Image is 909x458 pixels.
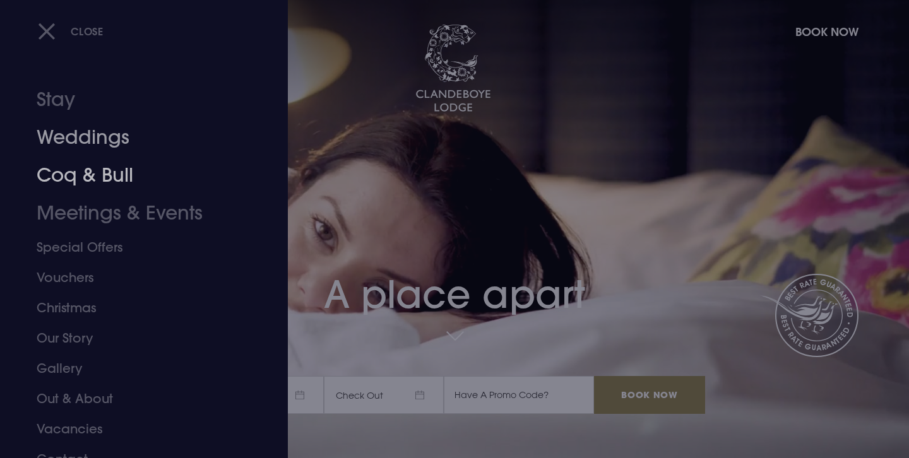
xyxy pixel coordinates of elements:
[38,18,104,44] button: Close
[37,293,236,323] a: Christmas
[37,119,236,156] a: Weddings
[37,194,236,232] a: Meetings & Events
[37,384,236,414] a: Out & About
[37,156,236,194] a: Coq & Bull
[37,323,236,353] a: Our Story
[37,232,236,262] a: Special Offers
[71,25,104,38] span: Close
[37,262,236,293] a: Vouchers
[37,353,236,384] a: Gallery
[37,81,236,119] a: Stay
[37,414,236,444] a: Vacancies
